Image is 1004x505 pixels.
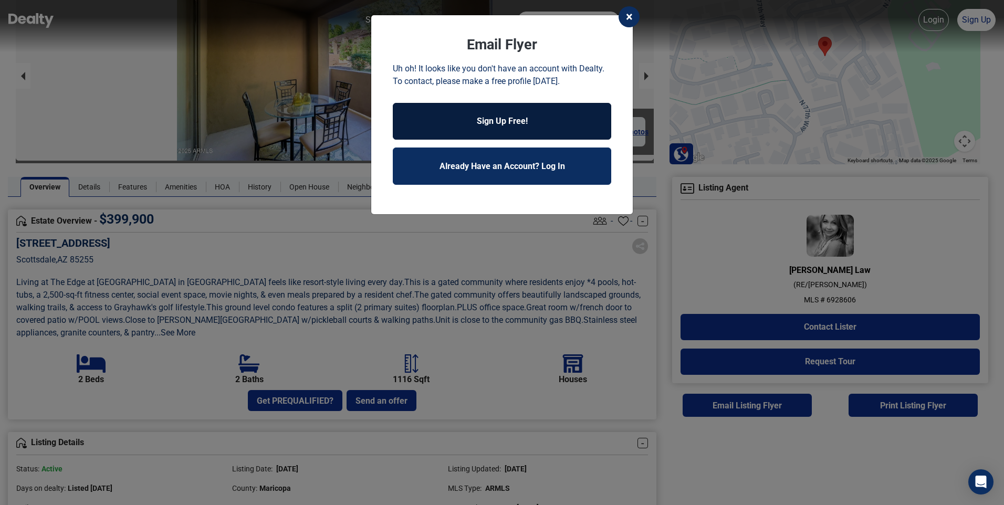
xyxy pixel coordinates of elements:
[619,6,640,27] button: Close
[393,34,611,58] h4: Email Flyer
[626,9,633,24] span: ×
[393,148,611,184] a: Already Have an Account? Log In
[393,103,611,140] button: Sign Up Free!
[968,469,993,495] div: Open Intercom Messenger
[5,474,37,505] iframe: BigID CMP Widget
[393,62,611,88] p: Uh oh! It looks like you don't have an account with Dealty. To contact, please make a free profil...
